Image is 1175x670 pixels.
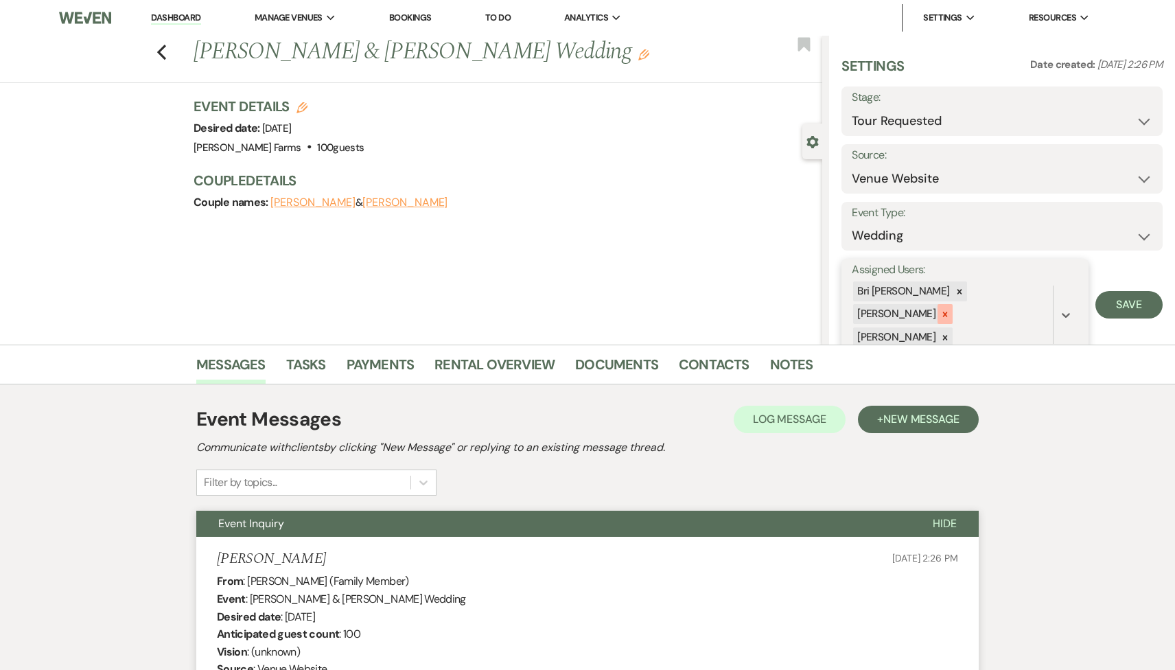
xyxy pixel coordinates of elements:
a: Notes [770,354,813,384]
span: [DATE] 2:26 PM [1097,58,1163,71]
button: [PERSON_NAME] [362,197,447,208]
h1: Event Messages [196,405,341,434]
a: Tasks [286,354,326,384]
button: Close lead details [806,135,819,148]
span: Settings [923,11,962,25]
button: Log Message [734,406,846,433]
a: Rental Overview [434,354,555,384]
b: Vision [217,645,247,659]
button: [PERSON_NAME] [270,197,356,208]
span: Couple names: [194,195,270,209]
h1: [PERSON_NAME] & [PERSON_NAME] Wedding [194,36,691,69]
img: Weven Logo [59,3,111,32]
span: Event Inquiry [218,516,284,531]
a: Messages [196,354,266,384]
div: [PERSON_NAME] [853,304,938,324]
span: Date created: [1030,58,1097,71]
h3: Couple Details [194,171,808,190]
span: Resources [1029,11,1076,25]
button: Hide [911,511,979,537]
span: Desired date: [194,121,262,135]
a: Documents [575,354,658,384]
span: Analytics [564,11,608,25]
button: Edit [638,48,649,60]
h2: Communicate with clients by clicking "New Message" or replying to an existing message thread. [196,439,979,456]
a: Dashboard [151,12,200,25]
label: Event Type: [852,203,1152,223]
div: Filter by topics... [204,474,277,491]
span: New Message [883,412,959,426]
div: [PERSON_NAME] [853,327,938,347]
h3: Settings [841,56,904,86]
div: Bri [PERSON_NAME] [853,281,951,301]
span: & [270,196,447,209]
label: Assigned Users: [852,260,1078,280]
b: Event [217,592,246,606]
a: Payments [347,354,415,384]
b: From [217,574,243,588]
span: 100 guests [317,141,364,154]
b: Desired date [217,610,281,624]
span: Hide [933,516,957,531]
label: Stage: [852,88,1152,108]
button: Event Inquiry [196,511,911,537]
label: Source: [852,146,1152,165]
span: Manage Venues [255,11,323,25]
span: [DATE] 2:26 PM [892,552,958,564]
h3: Event Details [194,97,364,116]
span: [PERSON_NAME] Farms [194,141,301,154]
a: Contacts [679,354,749,384]
a: Bookings [389,12,432,23]
span: Log Message [753,412,826,426]
span: [DATE] [262,122,291,135]
button: +New Message [858,406,979,433]
b: Anticipated guest count [217,627,339,641]
a: To Do [485,12,511,23]
h5: [PERSON_NAME] [217,551,326,568]
button: Save [1095,291,1163,319]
